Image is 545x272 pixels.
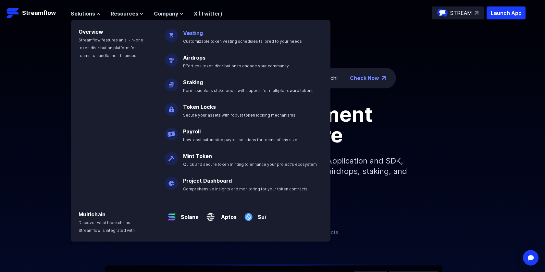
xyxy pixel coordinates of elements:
[183,177,232,184] a: Project Dashboard
[204,205,217,223] img: Aptos
[165,122,178,141] img: Payroll
[79,211,105,218] a: Multichain
[79,220,135,233] span: Discover what blockchains Streamflow is integrated with
[382,76,386,80] img: top-right-arrow.png
[183,104,216,110] a: Token Locks
[79,38,143,58] span: Streamflow features an all-in-one token distribution platform for teams to handle their finances.
[437,8,448,18] img: streamflow-logo-circle.png
[217,208,237,221] a: Aptos
[165,147,178,165] img: Mint Token
[432,6,484,19] a: STREAM
[194,10,222,17] a: X (Twitter)
[183,137,297,142] span: Low-cost automated payroll solutions for teams of any size
[165,172,178,190] img: Project Dashboard
[450,9,472,17] p: STREAM
[475,11,478,15] img: top-right-arrow.svg
[255,208,266,221] a: Sui
[6,6,19,19] img: Streamflow Logo
[165,24,178,42] img: Vesting
[22,8,56,17] p: Streamflow
[178,208,199,221] a: Solana
[183,39,302,44] span: Customizable token vesting schedules tailored to your needs
[165,49,178,67] img: Airdrops
[71,10,100,17] button: Solutions
[154,10,178,17] span: Company
[111,10,138,17] span: Resources
[523,250,539,266] div: Open Intercom Messenger
[71,10,95,17] span: Solutions
[165,205,178,223] img: Solana
[165,98,178,116] img: Token Locks
[183,79,203,85] a: Staking
[183,88,314,93] span: Permissionless stake pools with support for multiple reward tokens
[242,205,255,223] img: Sui
[154,10,183,17] button: Company
[165,73,178,91] img: Staking
[79,28,103,35] a: Overview
[183,54,205,61] a: Airdrops
[183,187,307,191] span: Comprehensive insights and monitoring for your token contracts
[350,74,379,82] a: Check Now
[111,10,143,17] button: Resources
[183,153,212,159] a: Mint Token
[6,6,64,19] a: Streamflow
[183,162,317,167] span: Quick and secure token minting to enhance your project's ecosystem
[183,113,295,118] span: Secure your assets with robust token locking mechanisms
[183,63,289,68] span: Effortless token distribution to engage your community
[183,30,203,36] a: Vesting
[487,6,526,19] button: Launch App
[183,128,201,135] a: Payroll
